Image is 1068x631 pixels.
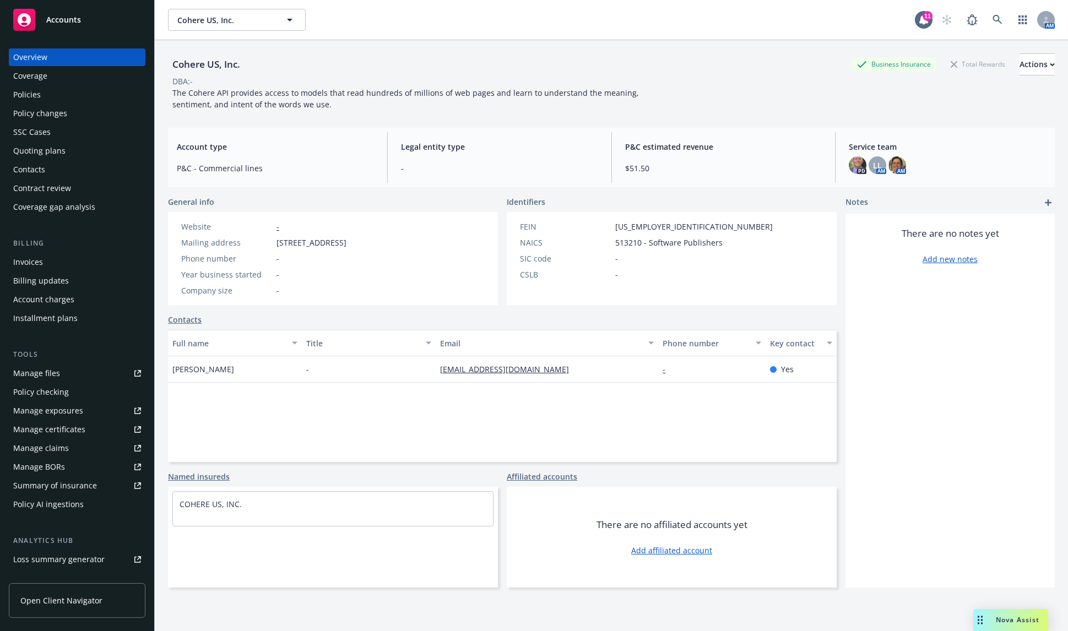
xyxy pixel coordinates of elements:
[9,535,145,546] div: Analytics hub
[996,615,1039,624] span: Nova Assist
[9,439,145,457] a: Manage claims
[168,330,302,356] button: Full name
[658,330,765,356] button: Phone number
[168,314,202,325] a: Contacts
[13,439,69,457] div: Manage claims
[181,237,272,248] div: Mailing address
[13,86,41,104] div: Policies
[13,496,84,513] div: Policy AI ingestions
[168,57,245,72] div: Cohere US, Inc.
[888,156,906,174] img: photo
[507,196,545,208] span: Identifiers
[13,309,78,327] div: Installment plans
[9,67,145,85] a: Coverage
[13,253,43,271] div: Invoices
[13,383,69,401] div: Policy checking
[9,123,145,141] a: SSC Cases
[172,88,641,110] span: The Cohere API provides access to models that read hundreds of millions of web pages and learn to...
[440,364,578,374] a: [EMAIL_ADDRESS][DOMAIN_NAME]
[177,141,374,153] span: Account type
[177,14,273,26] span: Cohere US, Inc.
[13,67,47,85] div: Coverage
[9,421,145,438] a: Manage certificates
[13,477,97,494] div: Summary of insurance
[9,238,145,249] div: Billing
[852,57,936,71] div: Business Insurance
[9,477,145,494] a: Summary of insurance
[181,253,272,264] div: Phone number
[13,198,95,216] div: Coverage gap analysis
[9,4,145,35] a: Accounts
[13,142,66,160] div: Quoting plans
[13,291,74,308] div: Account charges
[168,9,306,31] button: Cohere US, Inc.
[9,253,145,271] a: Invoices
[181,285,272,296] div: Company size
[302,330,436,356] button: Title
[845,196,868,209] span: Notes
[172,363,234,375] span: [PERSON_NAME]
[520,237,611,248] div: NAICS
[9,86,145,104] a: Policies
[945,57,1011,71] div: Total Rewards
[9,383,145,401] a: Policy checking
[13,551,105,568] div: Loss summary generator
[9,105,145,122] a: Policy changes
[631,545,712,556] a: Add affiliated account
[615,269,618,280] span: -
[973,609,1048,631] button: Nova Assist
[13,272,69,290] div: Billing updates
[401,162,598,174] span: -
[440,338,642,349] div: Email
[663,338,749,349] div: Phone number
[13,161,45,178] div: Contacts
[277,237,346,248] span: [STREET_ADDRESS]
[936,9,958,31] a: Start snowing
[9,291,145,308] a: Account charges
[181,221,272,232] div: Website
[9,365,145,382] a: Manage files
[177,162,374,174] span: P&C - Commercial lines
[180,499,242,509] a: COHERE US, INC.
[1020,53,1055,75] button: Actions
[13,105,67,122] div: Policy changes
[625,162,822,174] span: $51.50
[168,196,214,208] span: General info
[277,269,279,280] span: -
[277,285,279,296] span: -
[986,9,1009,31] a: Search
[663,364,674,374] a: -
[9,48,145,66] a: Overview
[923,253,978,265] a: Add new notes
[277,253,279,264] span: -
[766,330,837,356] button: Key contact
[13,123,51,141] div: SSC Cases
[781,363,794,375] span: Yes
[849,156,866,174] img: photo
[172,75,193,87] div: DBA: -
[9,458,145,476] a: Manage BORs
[9,198,145,216] a: Coverage gap analysis
[13,365,60,382] div: Manage files
[9,402,145,420] a: Manage exposures
[306,363,309,375] span: -
[13,458,65,476] div: Manage BORs
[9,309,145,327] a: Installment plans
[770,338,821,349] div: Key contact
[520,269,611,280] div: CSLB
[520,253,611,264] div: SIC code
[168,471,230,482] a: Named insureds
[181,269,272,280] div: Year business started
[597,518,747,531] span: There are no affiliated accounts yet
[615,221,773,232] span: [US_EMPLOYER_IDENTIFICATION_NUMBER]
[277,221,279,232] a: -
[1012,9,1034,31] a: Switch app
[507,471,577,482] a: Affiliated accounts
[13,179,71,197] div: Contract review
[9,551,145,568] a: Loss summary generator
[615,253,618,264] span: -
[172,338,285,349] div: Full name
[20,595,102,606] span: Open Client Navigator
[13,48,47,66] div: Overview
